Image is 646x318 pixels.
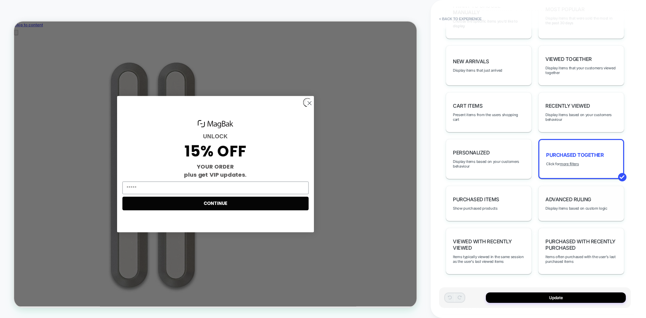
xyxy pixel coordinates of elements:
span: Recently Viewed [545,103,590,109]
button: < Back to experience [436,13,485,24]
span: YOUR ORDER [244,188,293,199]
span: Click for [546,162,579,166]
span: Display items that just arrived [453,68,502,73]
span: New Arrivals [453,58,489,65]
span: Viewed with Recently Viewed [453,238,525,251]
button: Update [486,292,626,303]
button: CONTINUE [144,234,393,252]
span: Cart Items [453,103,482,109]
span: Most Popular [545,6,584,12]
span: Show purchased products [453,206,498,211]
span: Advanced Ruling [545,196,591,203]
span: personalized [453,149,490,156]
span: Purchased Together [546,152,604,158]
span: Viewed Together [545,56,592,62]
span: plus get VIP updates. [227,199,310,210]
span: Present items from the users shopping cart [453,112,525,122]
button: Close dialog [385,102,397,114]
span: Items typically viewed in the same session as the user's last viewed items [453,254,525,264]
span: I want to choose manually [453,3,525,15]
span: UNLOCK [252,149,285,157]
span: Items often purchased with the user's last purchased items [545,254,617,264]
input: Email [144,213,393,230]
span: Display items based on custom logic [545,206,607,211]
u: more filters [560,162,579,166]
span: Display items based on your customers behaviour [453,159,525,169]
strong: 15% OFF [227,158,310,187]
span: Display items based on your customers behaviour [545,112,617,122]
img: MagBak Logo [242,128,295,145]
span: Display items that your customers viewed together [545,66,617,75]
span: Purchased Items [453,196,499,203]
span: Purchased with Recently Purchased [545,238,617,251]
